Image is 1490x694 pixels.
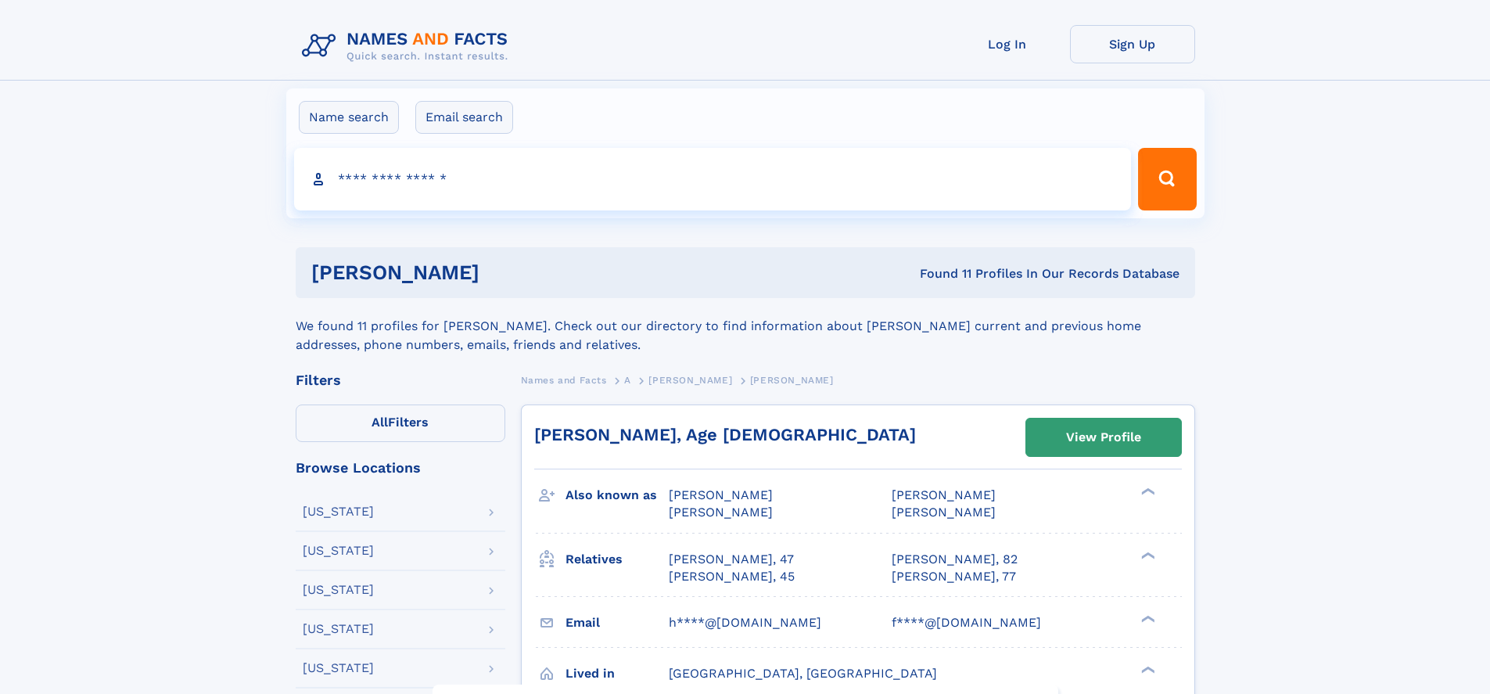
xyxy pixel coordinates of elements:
[669,568,795,585] a: [PERSON_NAME], 45
[699,265,1179,282] div: Found 11 Profiles In Our Records Database
[1066,419,1141,455] div: View Profile
[750,375,834,386] span: [PERSON_NAME]
[294,148,1132,210] input: search input
[372,415,388,430] span: All
[415,101,513,134] label: Email search
[892,551,1018,568] a: [PERSON_NAME], 82
[296,373,505,387] div: Filters
[299,101,399,134] label: Name search
[565,482,669,509] h3: Also known as
[296,298,1195,354] div: We found 11 profiles for [PERSON_NAME]. Check out our directory to find information about [PERSON...
[1026,419,1181,456] a: View Profile
[1137,487,1156,497] div: ❯
[892,568,1016,585] a: [PERSON_NAME], 77
[624,375,631,386] span: A
[534,425,916,444] a: [PERSON_NAME], Age [DEMOGRAPHIC_DATA]
[565,660,669,687] h3: Lived in
[624,370,631,390] a: A
[303,662,374,674] div: [US_STATE]
[303,505,374,518] div: [US_STATE]
[1070,25,1195,63] a: Sign Up
[311,263,700,282] h1: [PERSON_NAME]
[648,370,732,390] a: [PERSON_NAME]
[669,551,794,568] a: [PERSON_NAME], 47
[565,609,669,636] h3: Email
[303,545,374,557] div: [US_STATE]
[296,25,521,67] img: Logo Names and Facts
[1138,148,1196,210] button: Search Button
[892,505,996,520] span: [PERSON_NAME]
[296,461,505,475] div: Browse Locations
[892,487,996,502] span: [PERSON_NAME]
[303,584,374,596] div: [US_STATE]
[669,666,937,681] span: [GEOGRAPHIC_DATA], [GEOGRAPHIC_DATA]
[303,623,374,635] div: [US_STATE]
[1137,613,1156,624] div: ❯
[648,375,732,386] span: [PERSON_NAME]
[521,370,607,390] a: Names and Facts
[1137,664,1156,674] div: ❯
[1137,550,1156,560] div: ❯
[565,546,669,573] h3: Relatives
[669,487,773,502] span: [PERSON_NAME]
[945,25,1070,63] a: Log In
[296,405,505,442] label: Filters
[669,505,773,520] span: [PERSON_NAME]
